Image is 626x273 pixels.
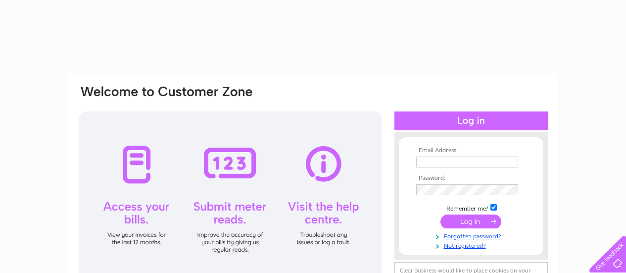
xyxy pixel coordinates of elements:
th: Email Address: [414,147,529,154]
a: Not registered? [416,240,529,250]
th: Password: [414,175,529,182]
td: Remember me? [414,203,529,213]
a: Forgotten password? [416,231,529,240]
input: Submit [440,215,501,228]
